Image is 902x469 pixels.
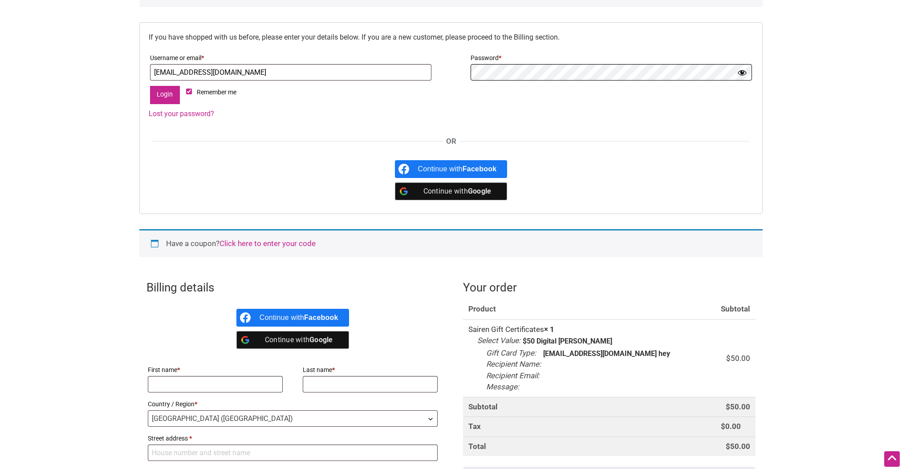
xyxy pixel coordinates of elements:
[477,335,520,347] dt: Select Value:
[715,299,756,319] th: Subtotal
[463,437,715,457] th: Total
[658,350,670,357] p: hey
[486,359,541,370] dt: Recipient Name:
[150,52,431,64] label: Username or email
[149,32,753,43] p: If you have shopped with us before, please enter your details below. If you are a new customer, p...
[737,68,747,77] button: Hide password
[486,348,536,359] dt: Gift Card Type:
[726,442,730,451] span: $
[197,89,236,96] span: Remember me
[148,364,283,376] label: First name
[148,432,438,445] label: Street address
[726,354,750,363] bdi: 50.00
[395,182,508,200] a: Continue with <b>Google</b>
[463,397,715,417] th: Subtotal
[536,338,557,345] p: Digital
[148,398,438,410] label: Country / Region
[148,445,438,461] input: House number and street name
[260,309,338,327] div: Continue with
[395,160,508,178] a: Continue with <b>Facebook</b>
[236,331,349,349] a: Continue with <b>Google</b>
[726,402,730,411] span: $
[544,325,554,334] strong: × 1
[146,279,439,295] h3: Billing details
[418,160,497,178] div: Continue with
[884,451,900,467] div: Scroll Back to Top
[304,314,338,321] b: Facebook
[463,416,715,437] th: Tax
[150,86,180,104] button: Login
[149,136,753,147] div: OR
[486,370,540,382] dt: Recipient Email:
[726,354,731,363] span: $
[721,422,725,431] span: $
[186,89,192,94] input: Remember me
[463,299,715,319] th: Product
[309,336,333,344] b: Google
[486,381,519,393] dt: Message:
[558,338,612,345] p: [PERSON_NAME]
[148,410,438,427] span: Country / Region
[463,319,715,397] td: Sairen Gift Certificates
[463,165,497,173] b: Facebook
[721,422,741,431] bdi: 0.00
[468,187,492,195] b: Google
[139,229,763,257] div: Have a coupon?
[726,442,750,451] bdi: 50.00
[726,402,750,411] bdi: 50.00
[523,338,535,345] p: $50
[418,182,497,200] div: Continue with
[260,331,338,349] div: Continue with
[471,52,752,64] label: Password
[236,309,349,327] a: Continue with <b>Facebook</b>
[148,411,437,426] span: United States (US)
[219,239,316,248] a: Enter your coupon code
[463,279,756,295] h3: Your order
[303,364,438,376] label: Last name
[543,350,657,357] p: [EMAIL_ADDRESS][DOMAIN_NAME]
[149,109,214,118] a: Lost your password?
